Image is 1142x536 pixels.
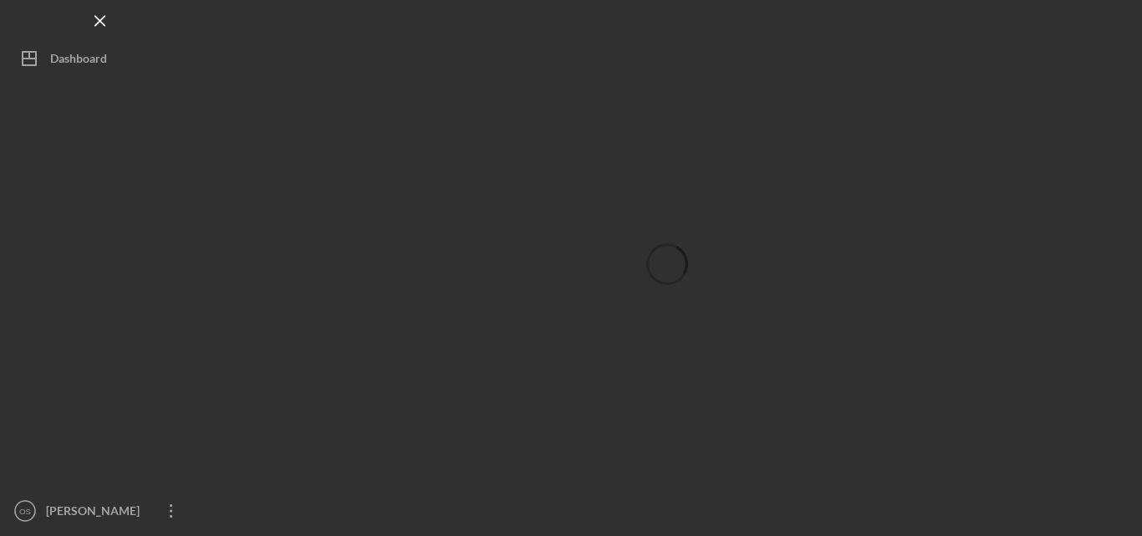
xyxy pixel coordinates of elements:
[42,494,150,532] div: [PERSON_NAME]
[50,42,107,79] div: Dashboard
[8,494,192,528] button: OS[PERSON_NAME]
[8,42,192,75] button: Dashboard
[19,507,31,516] text: OS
